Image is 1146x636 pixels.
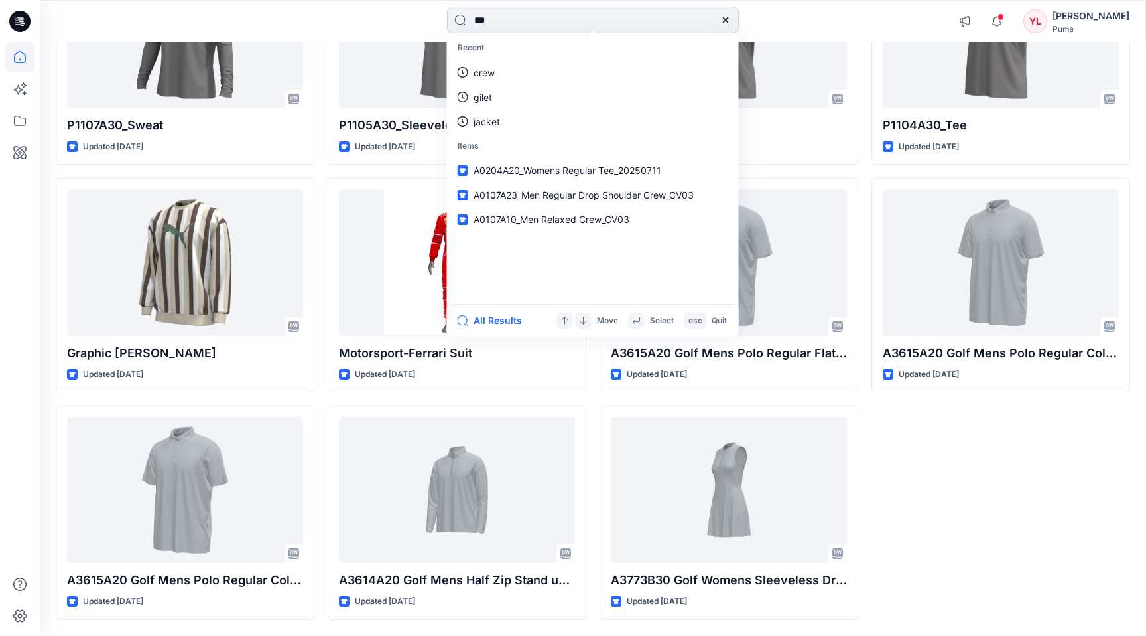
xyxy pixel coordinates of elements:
a: Motorsport-Ferrari Suit [339,189,575,335]
p: A3773B30 Golf Womens Sleeveless Dress Slim Collar stand with zip closure_20250319 [611,571,847,590]
p: Items [450,134,736,159]
span: A0107A10_Men Relaxed Crew_CV03 [474,214,629,225]
p: Updated [DATE] [899,140,959,154]
p: Updated [DATE] [355,595,415,609]
p: P1107A30_Sweat [67,116,303,135]
p: Select [650,314,674,328]
a: A0107A10_Men Relaxed Crew_CV03 [450,207,736,232]
a: A3615A20 Golf Mens Polo Regular Collar With Stand-12cm Spread_31032025 [67,417,303,563]
p: gilet [474,90,492,104]
span: A0107A23_Men Regular Drop Shoulder Crew_CV03 [474,189,694,200]
a: A0107A23_Men Regular Drop Shoulder Crew_CV03 [450,183,736,207]
p: P1104A30_Tee [883,116,1119,135]
a: gilet [450,85,736,110]
p: crew [474,66,495,80]
p: Updated [DATE] [83,140,143,154]
p: Updated [DATE] [83,368,143,382]
p: Updated [DATE] [627,368,687,382]
a: A0204A20_Womens Regular Tee_20250711 [450,158,736,183]
p: A3615A20 Golf Mens Polo Regular Collar With Stand-12cm Spread_31032025 [67,571,303,590]
p: Move [597,314,618,328]
a: A3773B30 Golf Womens Sleeveless Dress Slim Collar stand with zip closure_20250319 [611,417,847,563]
a: A3614A20 Golf Mens Half Zip Stand up shell collar_19032025 [339,417,575,563]
div: Puma [1052,24,1129,34]
p: jacket [474,115,500,129]
p: Graphic [PERSON_NAME] [67,344,303,362]
p: Quit [712,314,727,328]
p: Updated [DATE] [899,368,959,382]
p: esc [688,314,702,328]
div: [PERSON_NAME] [1052,8,1129,24]
p: Recent [450,36,736,60]
p: A3614A20 Golf Mens Half Zip Stand up shell collar_19032025 [339,571,575,590]
p: Motorsport-Ferrari Suit [339,344,575,362]
p: A3615A20 Golf Mens Polo Regular Flat Knit Collar_31032025 [611,344,847,362]
p: Updated [DATE] [627,595,687,609]
a: Graphic Tee_Johnathan Hui [67,189,303,335]
p: Updated [DATE] [355,368,415,382]
p: Updated [DATE] [355,140,415,154]
a: A3615A20 Golf Mens Polo Regular Collar With Stand-9cm Spread_31032025 [883,189,1119,335]
p: P1105A30_Sleeveless Tee [339,116,575,135]
p: Updated [DATE] [83,595,143,609]
div: YL [1023,9,1047,33]
a: crew [450,60,736,85]
p: A3615A20 Golf Mens Polo Regular Collar With Stand-9cm Spread_31032025 [883,344,1119,362]
a: jacket [450,110,736,134]
button: All Results [458,313,531,329]
span: A0204A20_Womens Regular Tee_20250711 [474,165,661,176]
